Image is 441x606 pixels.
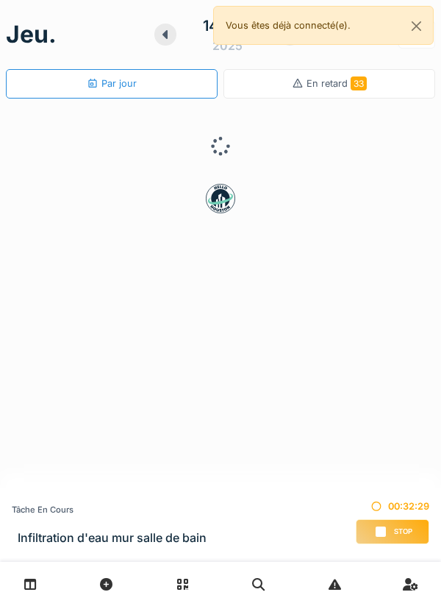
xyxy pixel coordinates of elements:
div: 14 août [203,15,253,37]
span: Stop [394,527,412,537]
span: 33 [351,76,367,90]
div: Tâche en cours [12,504,207,516]
div: Vous êtes déjà connecté(e). [213,6,434,45]
button: Close [400,7,433,46]
h1: jeu. [6,21,57,49]
div: 2025 [212,37,243,54]
div: 00:32:29 [356,499,429,513]
span: En retard [306,78,367,89]
img: badge-BVDL4wpA.svg [206,184,235,213]
h3: Infiltration d'eau mur salle de bain [18,531,207,545]
div: Par jour [87,76,137,90]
